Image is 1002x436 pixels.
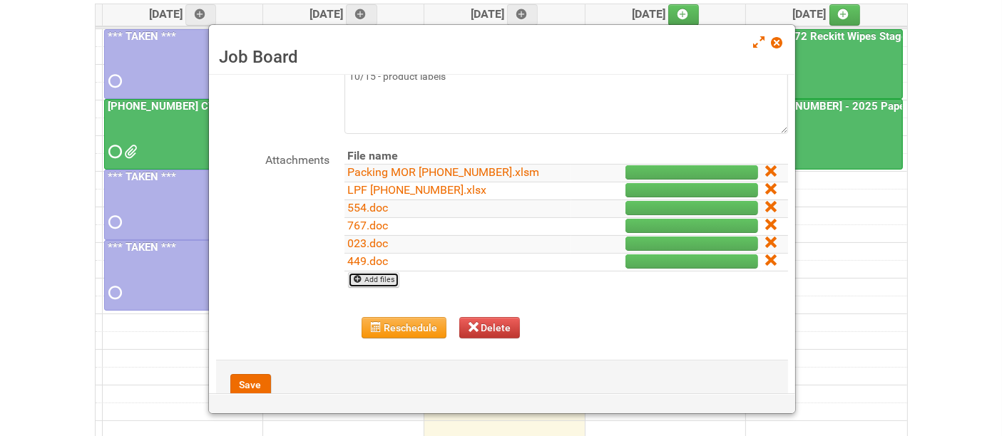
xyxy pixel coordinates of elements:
[344,148,571,165] th: File name
[149,7,217,21] span: [DATE]
[104,99,259,170] a: [PHONE_NUMBER] CTI PQB [PERSON_NAME] Real US - blinding day
[344,34,788,134] textarea: reserving day for raw packout 10/15 - LPF, packing MOR
[829,4,861,26] a: Add an event
[310,7,377,21] span: [DATE]
[793,7,861,21] span: [DATE]
[348,254,389,268] a: 449.doc
[109,147,119,157] span: Requested
[348,237,389,250] a: 023.doc
[125,147,135,157] span: Front Label KRAFT batch 2 (02.26.26) - code AZ05 use 2nd.docx Front Label KRAFT batch 2 (02.26.26...
[220,46,784,68] h3: Job Board
[346,4,377,26] a: Add an event
[230,374,271,395] button: Save
[747,99,903,170] a: [PHONE_NUMBER] - 2025 Paper Towel Landscape - Packing Day
[348,219,389,232] a: 767.doc
[185,4,217,26] a: Add an event
[471,7,538,21] span: [DATE]
[459,317,521,338] button: Delete
[216,148,330,169] label: Attachments
[109,76,119,86] span: Requested
[632,7,700,21] span: [DATE]
[507,4,538,26] a: Add an event
[109,217,119,227] span: Requested
[348,165,540,179] a: Packing MOR [PHONE_NUMBER].xlsm
[668,4,700,26] a: Add an event
[747,29,903,100] a: 25-048772 Reckitt Wipes Stage 4 - blinding/labeling day
[362,317,446,338] button: Reschedule
[348,183,487,197] a: LPF [PHONE_NUMBER].xlsx
[348,272,400,288] a: Add files
[106,100,439,113] a: [PHONE_NUMBER] CTI PQB [PERSON_NAME] Real US - blinding day
[109,288,119,298] span: Requested
[348,201,389,214] a: 554.doc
